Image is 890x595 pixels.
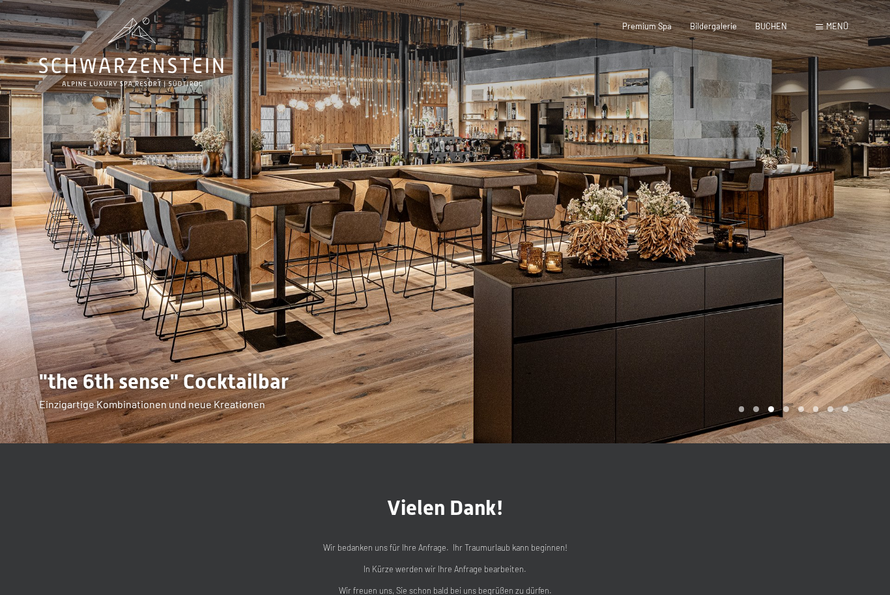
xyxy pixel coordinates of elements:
div: Carousel Page 6 [813,406,819,412]
div: Carousel Page 1 [739,406,745,412]
p: Wir bedanken uns für Ihre Anfrage. Ihr Traumurlaub kann beginnen! [184,541,706,554]
div: Carousel Pagination [734,406,848,412]
div: Carousel Page 3 (Current Slide) [768,406,774,412]
p: In Kürze werden wir Ihre Anfrage bearbeiten. [184,562,706,575]
span: Menü [826,21,848,31]
div: Carousel Page 2 [753,406,759,412]
div: Carousel Page 5 [798,406,804,412]
a: Bildergalerie [690,21,737,31]
a: BUCHEN [755,21,787,31]
a: Premium Spa [622,21,672,31]
div: Carousel Page 4 [783,406,789,412]
div: Carousel Page 8 [842,406,848,412]
span: Vielen Dank! [387,495,504,520]
div: Carousel Page 7 [827,406,833,412]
